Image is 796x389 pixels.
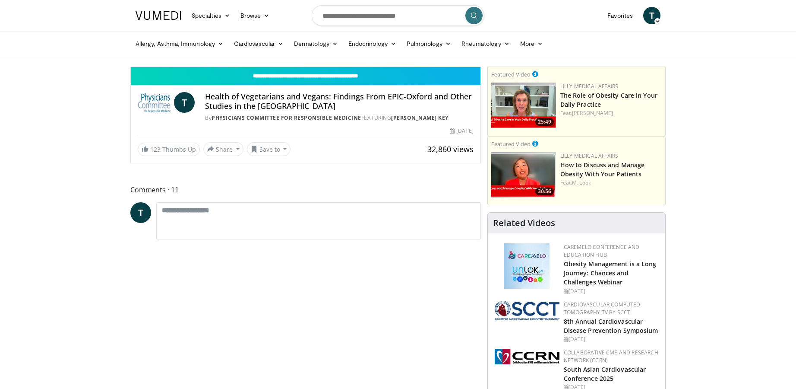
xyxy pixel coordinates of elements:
[572,179,591,186] a: M. Look
[401,35,456,52] a: Pulmonology
[560,109,662,117] div: Feat.
[491,140,531,148] small: Featured Video
[564,260,657,286] a: Obesity Management is a Long Journey: Chances and Challenges Webinar
[491,70,531,78] small: Featured Video
[560,179,662,187] div: Feat.
[535,188,554,195] span: 30:56
[456,35,515,52] a: Rheumatology
[564,335,658,343] div: [DATE]
[450,127,473,135] div: [DATE]
[289,35,343,52] a: Dermatology
[560,91,657,108] a: The Role of Obesity Care in Your Daily Practice
[643,7,660,24] a: T
[560,83,619,90] a: Lilly Medical Affairs
[495,349,559,364] img: a04ee3ba-8487-4636-b0fb-5e8d268f3737.png.150x105_q85_autocrop_double_scale_upscale_version-0.2.png
[560,152,619,159] a: Lilly Medical Affairs
[564,287,658,295] div: [DATE]
[564,317,658,335] a: 8th Annual Cardiovascular Disease Prevention Symposium
[130,202,151,223] a: T
[174,92,195,113] a: T
[572,109,613,117] a: [PERSON_NAME]
[205,114,473,122] div: By FEATURING
[150,145,161,153] span: 123
[491,83,556,128] a: 25:49
[312,5,484,26] input: Search topics, interventions
[564,349,658,364] a: Collaborative CME and Research Network (CCRN)
[515,35,548,52] a: More
[138,143,200,156] a: 123 Thumbs Up
[491,152,556,198] img: c98a6a29-1ea0-4bd5-8cf5-4d1e188984a7.png.150x105_q85_crop-smart_upscale.png
[564,365,646,383] a: South Asian Cardiovascular Conference 2025
[205,92,473,111] h4: Health of Vegetarians and Vegans: Findings From EPIC-Oxford and Other Studies in the [GEOGRAPHIC_...
[203,142,243,156] button: Share
[602,7,638,24] a: Favorites
[560,161,645,178] a: How to Discuss and Manage Obesity With Your Patients
[493,218,555,228] h4: Related Videos
[535,118,554,126] span: 25:49
[491,83,556,128] img: e1208b6b-349f-4914-9dd7-f97803bdbf1d.png.150x105_q85_crop-smart_upscale.png
[235,7,275,24] a: Browse
[427,144,474,154] span: 32,860 views
[391,114,449,121] a: [PERSON_NAME] Key
[212,114,361,121] a: Physicians Committee for Responsible Medicine
[564,243,640,258] a: CaReMeLO Conference and Education Hub
[564,301,641,316] a: Cardiovascular Computed Tomography TV by SCCT
[504,243,550,289] img: 45df64a9-a6de-482c-8a90-ada250f7980c.png.150x105_q85_autocrop_double_scale_upscale_version-0.2.jpg
[343,35,401,52] a: Endocrinology
[138,92,171,113] img: Physicians Committee for Responsible Medicine
[130,35,229,52] a: Allergy, Asthma, Immunology
[136,11,181,20] img: VuMedi Logo
[491,152,556,198] a: 30:56
[229,35,289,52] a: Cardiovascular
[130,184,481,195] span: Comments 11
[186,7,235,24] a: Specialties
[495,301,559,320] img: 51a70120-4f25-49cc-93a4-67582377e75f.png.150x105_q85_autocrop_double_scale_upscale_version-0.2.png
[247,142,291,156] button: Save to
